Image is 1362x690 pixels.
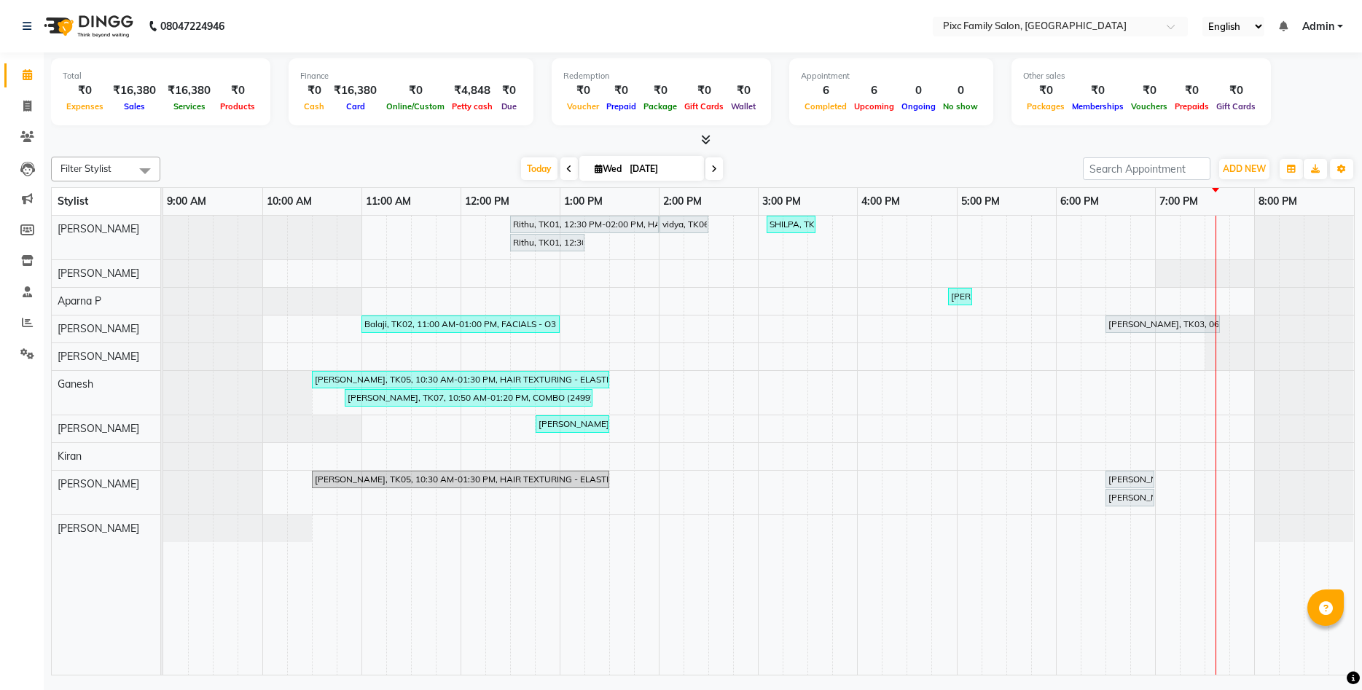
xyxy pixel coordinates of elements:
a: 6:00 PM [1057,191,1103,212]
button: ADD NEW [1219,159,1269,179]
span: Sales [120,101,149,111]
span: Products [216,101,259,111]
span: Stylist [58,195,88,208]
a: 9:00 AM [163,191,210,212]
div: [PERSON_NAME], TK07, 10:50 AM-01:20 PM, COMBO (2499) (₹2499),HAIR SPA & TREATMENT - ADD-0N SHOTS ... [346,391,591,404]
div: [PERSON_NAME], TK05, 10:30 AM-01:30 PM, HAIR TEXTURING - ELASTIN / [MEDICAL_DATA] (L) [313,473,608,486]
span: Prepaids [1171,101,1213,111]
a: 11:00 AM [362,191,415,212]
div: 6 [801,82,850,99]
span: Vouchers [1127,101,1171,111]
div: Other sales [1023,70,1259,82]
span: Prepaid [603,101,640,111]
span: Card [343,101,369,111]
div: [PERSON_NAME], TK05, 10:30 AM-01:30 PM, HAIR TEXTURING - ELASTIN / [MEDICAL_DATA] (L) [313,373,608,386]
div: Balaji, TK02, 11:00 AM-01:00 PM, FACIALS - O3 BRIDAL (₹4899),BODY DETAN - [PERSON_NAME]/BLEACH FU... [363,318,558,331]
span: Wed [591,163,625,174]
span: No show [939,101,982,111]
div: ₹0 [1213,82,1259,99]
a: 12:00 PM [461,191,513,212]
span: [PERSON_NAME] [58,422,139,435]
div: [PERSON_NAME], TK03, 06:30 PM-07:40 PM, HYDRA FACIAL 2499 [1107,318,1218,331]
span: Gift Cards [681,101,727,111]
div: ₹0 [563,82,603,99]
span: Packages [1023,101,1068,111]
span: [PERSON_NAME] [58,350,139,363]
span: [PERSON_NAME] [58,477,139,490]
div: Rithu, TK01, 12:30 PM-01:15 PM, HAIR SPA & TREATMENT - HYDRATING SPA S/M [512,236,583,249]
div: ₹16,380 [107,82,162,99]
div: SHILPA, TK09, 03:05 PM-03:35 PM, HAIRCUT AND STYLE - HAIRCUT BY EXPERT (₹950) [768,218,814,231]
span: Ongoing [898,101,939,111]
span: Gift Cards [1213,101,1259,111]
a: 8:00 PM [1255,191,1301,212]
input: Search Appointment [1083,157,1210,180]
span: Today [521,157,557,180]
div: 0 [898,82,939,99]
div: 6 [850,82,898,99]
span: [PERSON_NAME] [58,222,139,235]
div: vidya, TK06, 02:00 PM-02:30 PM, HAIRCUT AND STYLE - HAIRCUT BY EXPERT [661,218,707,231]
div: [PERSON_NAME], TK08, 12:45 PM-01:30 PM, HAIRCUT & STYLE (MEN) - HAIRCUT REGULAR (₹289),HAIRCUT & ... [537,417,608,431]
span: Due [498,101,520,111]
div: ₹0 [727,82,759,99]
b: 08047224946 [160,6,224,47]
span: [PERSON_NAME] [58,522,139,535]
span: Completed [801,101,850,111]
span: Admin [1302,19,1334,34]
div: Redemption [563,70,759,82]
div: ₹0 [216,82,259,99]
div: Finance [300,70,522,82]
span: Aparna P [58,294,101,307]
div: Appointment [801,70,982,82]
a: 2:00 PM [660,191,705,212]
a: 7:00 PM [1156,191,1202,212]
span: Cash [300,101,328,111]
div: ₹0 [496,82,522,99]
img: logo [37,6,137,47]
span: Expenses [63,101,107,111]
div: 0 [939,82,982,99]
span: Wallet [727,101,759,111]
div: ₹0 [300,82,328,99]
div: ₹0 [1127,82,1171,99]
a: 5:00 PM [958,191,1003,212]
span: Upcoming [850,101,898,111]
div: Rithu, TK01, 12:30 PM-02:00 PM, HAIR COLOR - INOA ROOT TOUCH-UP [512,218,657,231]
span: Voucher [563,101,603,111]
a: 10:00 AM [263,191,316,212]
div: ₹0 [1068,82,1127,99]
span: Online/Custom [383,101,448,111]
a: 4:00 PM [858,191,904,212]
span: Memberships [1068,101,1127,111]
div: ₹0 [1171,82,1213,99]
div: [PERSON_NAME], TK10, 04:55 PM-05:10 PM, THREADING - EYEBROWS (₹58) [950,290,971,303]
div: [PERSON_NAME], TK03, 06:30 PM-07:00 PM, Pedicure (Unisex) - CLASSIC PEDICURE [1107,491,1153,504]
div: ₹0 [63,82,107,99]
div: ₹16,380 [162,82,216,99]
div: [PERSON_NAME], TK03, 06:30 PM-07:00 PM, [GEOGRAPHIC_DATA] (Unisex) - CLASSIC MANICURE [1107,473,1153,486]
div: ₹0 [681,82,727,99]
span: Package [640,101,681,111]
span: Filter Stylist [60,162,111,174]
span: [PERSON_NAME] [58,322,139,335]
span: Ganesh [58,377,93,391]
div: ₹4,848 [448,82,496,99]
a: 3:00 PM [759,191,805,212]
div: Total [63,70,259,82]
div: ₹0 [640,82,681,99]
div: ₹0 [603,82,640,99]
span: ADD NEW [1223,163,1266,174]
div: ₹0 [1023,82,1068,99]
div: ₹16,380 [328,82,383,99]
a: 1:00 PM [560,191,606,212]
input: 2025-09-03 [625,158,698,180]
span: [PERSON_NAME] [58,267,139,280]
div: ₹0 [383,82,448,99]
span: Services [170,101,209,111]
span: Kiran [58,450,82,463]
span: Petty cash [448,101,496,111]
